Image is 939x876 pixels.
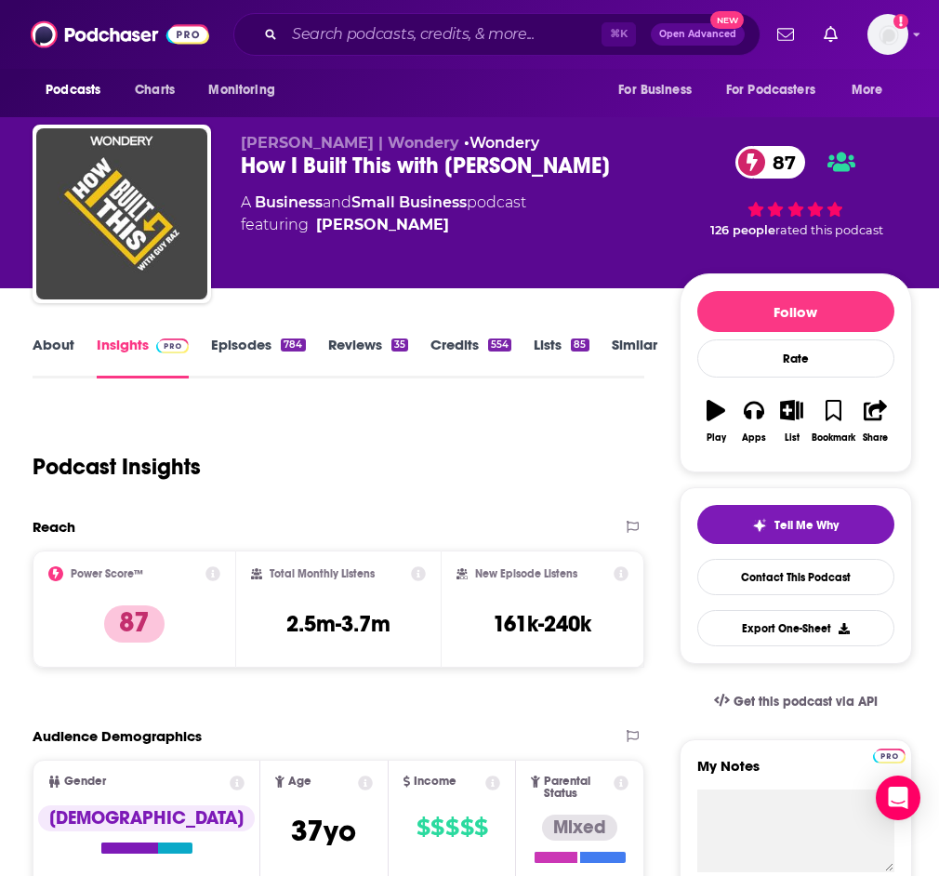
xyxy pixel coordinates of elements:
[288,776,311,788] span: Age
[64,776,106,788] span: Gender
[33,727,202,745] h2: Audience Demographics
[707,432,726,444] div: Play
[773,388,811,455] button: List
[893,14,908,29] svg: Add a profile image
[316,214,449,236] a: Guy Raz
[812,432,855,444] div: Bookmark
[33,453,201,481] h1: Podcast Insights
[46,77,100,103] span: Podcasts
[270,567,375,580] h2: Total Monthly Listens
[469,134,539,152] a: Wondery
[475,567,577,580] h2: New Episode Listens
[284,20,602,49] input: Search podcasts, credits, & more...
[323,193,351,211] span: and
[856,388,894,455] button: Share
[211,336,305,378] a: Episodes784
[697,757,894,790] label: My Notes
[97,336,189,378] a: InsightsPodchaser Pro
[36,128,207,299] img: How I Built This with Guy Raz
[602,22,636,46] span: ⌘ K
[618,77,692,103] span: For Business
[208,77,274,103] span: Monitoring
[414,776,456,788] span: Income
[839,73,906,108] button: open menu
[742,432,766,444] div: Apps
[464,134,539,152] span: •
[281,338,305,352] div: 784
[474,813,487,843] span: $
[445,813,458,843] span: $
[697,505,894,544] button: tell me why sparkleTell Me Why
[391,338,408,352] div: 35
[714,73,842,108] button: open menu
[876,776,920,820] div: Open Intercom Messenger
[233,13,760,56] div: Search podcasts, credits, & more...
[135,77,175,103] span: Charts
[605,73,715,108] button: open menu
[863,432,888,444] div: Share
[710,223,775,237] span: 126 people
[417,813,430,843] span: $
[33,336,74,378] a: About
[735,146,805,179] a: 87
[38,805,255,831] div: [DEMOGRAPHIC_DATA]
[430,336,511,378] a: Credits554
[104,605,165,643] p: 87
[710,11,744,29] span: New
[734,388,773,455] button: Apps
[71,567,143,580] h2: Power Score™
[811,388,856,455] button: Bookmark
[241,192,526,236] div: A podcast
[612,336,657,378] a: Similar
[873,749,906,763] img: Podchaser Pro
[752,518,767,533] img: tell me why sparkle
[816,19,845,50] a: Show notifications dropdown
[697,559,894,595] a: Contact This Podcast
[255,193,323,211] a: Business
[867,14,908,55] span: Logged in as hopeksander1
[659,30,736,39] span: Open Advanced
[651,23,745,46] button: Open AdvancedNew
[544,776,611,800] span: Parental Status
[328,336,408,378] a: Reviews35
[699,679,893,724] a: Get this podcast via API
[785,432,800,444] div: List
[493,610,591,638] h3: 161k-240k
[488,338,511,352] div: 554
[123,73,186,108] a: Charts
[873,746,906,763] a: Pro website
[351,193,467,211] a: Small Business
[867,14,908,55] img: User Profile
[680,134,912,249] div: 87 126 peoplerated this podcast
[852,77,883,103] span: More
[241,134,459,152] span: [PERSON_NAME] | Wondery
[291,813,356,849] span: 37 yo
[286,610,390,638] h3: 2.5m-3.7m
[534,336,589,378] a: Lists85
[31,17,209,52] img: Podchaser - Follow, Share and Rate Podcasts
[697,610,894,646] button: Export One-Sheet
[195,73,298,108] button: open menu
[156,338,189,353] img: Podchaser Pro
[697,291,894,332] button: Follow
[775,223,883,237] span: rated this podcast
[697,339,894,378] div: Rate
[430,813,443,843] span: $
[697,388,735,455] button: Play
[33,518,75,536] h2: Reach
[241,214,526,236] span: featuring
[460,813,473,843] span: $
[734,694,878,710] span: Get this podcast via API
[867,14,908,55] button: Show profile menu
[571,338,589,352] div: 85
[726,77,815,103] span: For Podcasters
[33,73,125,108] button: open menu
[770,19,801,50] a: Show notifications dropdown
[754,146,805,179] span: 87
[542,815,617,841] div: Mixed
[774,518,839,533] span: Tell Me Why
